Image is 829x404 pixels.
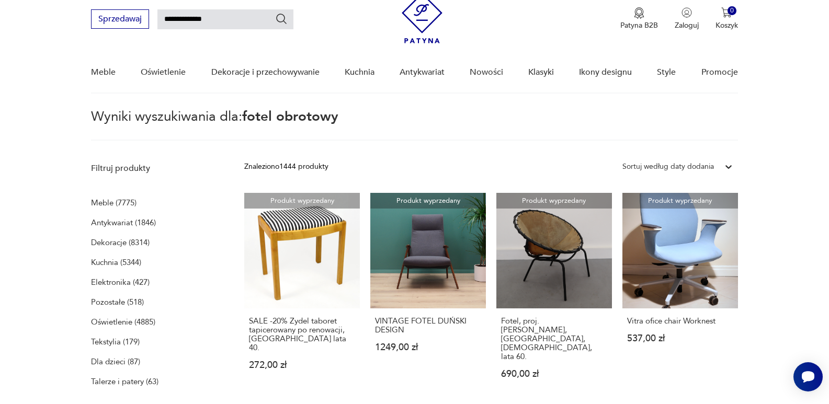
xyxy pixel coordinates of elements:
[528,52,554,93] a: Klasyki
[91,295,144,309] a: Pozostałe (518)
[370,193,486,399] a: Produkt wyprzedanyVINTAGE FOTEL DUŃSKI DESIGNVINTAGE FOTEL DUŃSKI DESIGN1249,00 zł
[682,7,692,18] img: Ikonka użytkownika
[470,52,503,93] a: Nowości
[211,52,320,93] a: Dekoracje i przechowywanie
[91,9,149,29] button: Sprzedawaj
[91,374,158,389] a: Talerze i patery (63)
[675,20,699,30] p: Zaloguj
[622,193,738,399] a: Produkt wyprzedanyVitra ofice chair WorknestVitra ofice chair Worknest537,00 zł
[345,52,374,93] a: Kuchnia
[657,52,676,93] a: Style
[91,110,737,141] p: Wyniki wyszukiwania dla:
[496,193,612,399] a: Produkt wyprzedanyFotel, proj. E. Lusch, Lusch, Niemcy, lata 60.Fotel, proj. [PERSON_NAME], [GEOG...
[375,343,481,352] p: 1249,00 zł
[579,52,632,93] a: Ikony designu
[244,193,360,399] a: Produkt wyprzedanySALE -20% Zydel taboret tapicerowany po renowacji, Niemcy lata 40.SALE -20% Zyd...
[249,361,355,370] p: 272,00 zł
[620,7,658,30] button: Patyna B2B
[91,52,116,93] a: Meble
[634,7,644,19] img: Ikona medalu
[242,107,338,126] span: fotel obrotowy
[141,52,186,93] a: Oświetlenie
[375,317,481,334] h3: VINTAGE FOTEL DUŃSKI DESIGN
[675,7,699,30] button: Zaloguj
[701,52,738,93] a: Promocje
[627,334,733,343] p: 537,00 zł
[400,52,445,93] a: Antykwariat
[620,20,658,30] p: Patyna B2B
[91,334,140,349] a: Tekstylia (179)
[716,7,738,30] button: 0Koszyk
[620,7,658,30] a: Ikona medaluPatyna B2B
[91,255,141,270] a: Kuchnia (5344)
[91,163,219,174] p: Filtruj produkty
[244,161,328,172] div: Znaleziono 1444 produkty
[627,317,733,326] h3: Vitra ofice chair Worknest
[249,317,355,352] h3: SALE -20% Zydel taboret tapicerowany po renowacji, [GEOGRAPHIC_DATA] lata 40.
[91,315,155,329] a: Oświetlenie (4885)
[716,20,738,30] p: Koszyk
[501,317,607,361] h3: Fotel, proj. [PERSON_NAME], [GEOGRAPHIC_DATA], [DEMOGRAPHIC_DATA], lata 60.
[91,275,150,290] a: Elektronika (427)
[91,354,140,369] a: Dla dzieci (87)
[728,6,736,15] div: 0
[622,161,714,172] div: Sortuj według daty dodania
[91,16,149,24] a: Sprzedawaj
[501,370,607,378] p: 690,00 zł
[91,215,156,230] a: Antykwariat (1846)
[793,362,823,391] iframe: Smartsupp widget button
[721,7,732,18] img: Ikona koszyka
[275,13,288,25] button: Szukaj
[91,235,150,250] a: Dekoracje (8314)
[91,195,137,210] a: Meble (7775)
